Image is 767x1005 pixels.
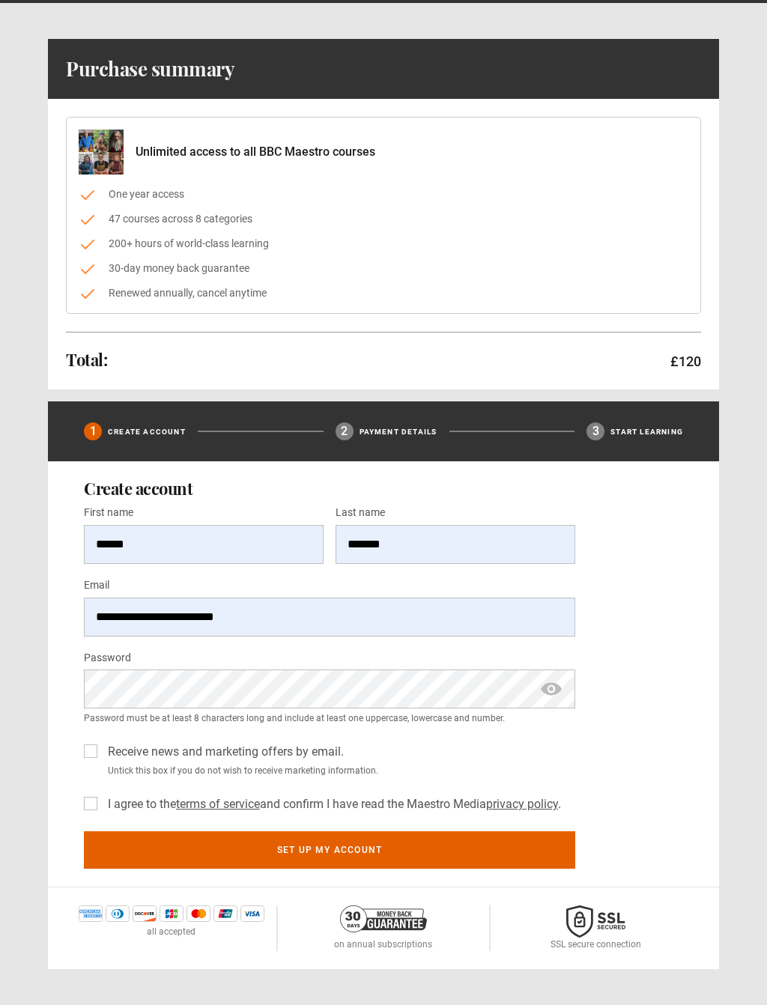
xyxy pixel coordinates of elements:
[213,905,237,922] img: unionpay
[160,905,184,922] img: jcb
[486,797,558,811] a: privacy policy
[610,426,683,437] p: Start learning
[102,764,575,777] small: Untick this box if you do not wish to receive marketing information.
[79,285,688,301] li: Renewed annually, cancel anytime
[551,938,641,951] p: SSL secure connection
[79,186,688,202] li: One year access
[66,57,234,81] h1: Purchase summary
[79,261,688,276] li: 30-day money back guarantee
[240,905,264,922] img: visa
[670,351,701,371] p: £120
[84,504,133,522] label: First name
[336,422,354,440] div: 2
[84,711,575,725] small: Password must be at least 8 characters long and include at least one uppercase, lowercase and num...
[539,670,563,708] span: show password
[102,795,561,813] label: I agree to the and confirm I have read the Maestro Media .
[84,831,575,869] button: Set up my account
[176,797,260,811] a: terms of service
[79,236,688,252] li: 200+ hours of world-class learning
[84,422,102,440] div: 1
[102,743,344,761] label: Receive news and marketing offers by email.
[106,905,130,922] img: diners
[66,350,107,368] h2: Total:
[136,143,375,161] p: Unlimited access to all BBC Maestro courses
[147,925,195,938] p: all accepted
[84,649,131,667] label: Password
[586,422,604,440] div: 3
[84,577,109,595] label: Email
[340,905,427,932] img: 30-day-money-back-guarantee-c866a5dd536ff72a469b.png
[79,905,103,922] img: amex
[79,211,688,227] li: 47 courses across 8 categories
[360,426,437,437] p: Payment details
[334,938,432,951] p: on annual subscriptions
[84,479,683,497] h2: Create account
[133,905,157,922] img: discover
[108,426,186,437] p: Create Account
[336,504,385,522] label: Last name
[187,905,210,922] img: mastercard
